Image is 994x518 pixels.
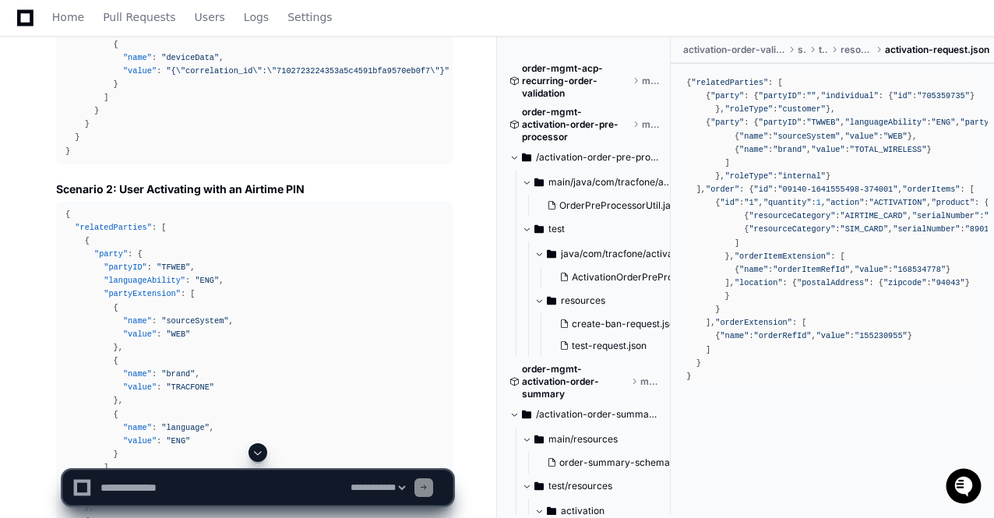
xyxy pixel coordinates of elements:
span: } [85,119,90,129]
span: : [152,369,157,379]
span: "id" [893,91,912,100]
span: "sourceSystem" [773,132,840,141]
span: } [65,146,70,156]
span: "action" [826,198,864,207]
span: "id" [720,198,739,207]
span: "resourceCategory" [749,224,835,234]
span: "94043" [932,278,965,287]
span: "orderItemRefId" [773,265,850,274]
span: /activation-order-pre-processor/src [536,151,659,164]
span: } [114,343,118,352]
span: order-mgmt-acp-recurring-order-validation [522,62,629,100]
span: "serialNumber" [912,211,979,220]
span: "ENG" [195,276,219,285]
span: : [152,223,157,232]
span: "party" [710,118,744,127]
span: : [185,276,190,285]
span: "sourceSystem" [161,316,228,326]
span: "id" [754,185,774,194]
span: "1" [744,198,758,207]
svg: Directory [522,148,531,167]
span: "individual" [821,91,879,100]
span: "languageAbility" [104,276,185,285]
span: "name" [123,316,152,326]
span: , [210,423,214,432]
span: resources [561,294,605,307]
span: } [114,79,118,89]
span: "partyID" [759,118,802,127]
span: "name" [739,132,768,141]
span: : [157,436,161,446]
span: test-request.json [572,340,647,352]
span: 1 [816,198,821,207]
span: : [157,66,161,76]
span: "name" [720,331,749,340]
span: resources [841,44,872,56]
span: Logs [244,12,269,22]
span: "product" [932,198,975,207]
span: "name" [123,369,152,379]
span: create-ban-request.json [572,318,680,330]
span: test [819,44,829,56]
h3: Scenario 2: User Activating with an Airtime PIN [56,181,453,197]
div: { : [ { : { : , : { : } }, : }, { : { : , : , : [ { : , : }, { : , : } ] }, : } ], : { : , : [ { ... [686,76,978,383]
span: "ACTIVATION" [869,198,927,207]
div: We're available if you need us! [53,132,197,144]
span: "brand" [161,369,195,379]
iframe: Open customer support [944,467,986,509]
span: : [157,329,161,339]
svg: Directory [547,245,556,263]
button: test [522,217,671,241]
span: "party" [710,91,744,100]
span: activation-order-validation-tbv [683,44,785,56]
span: master [642,118,659,131]
span: { [114,356,118,365]
span: : [128,249,132,259]
span: "order" [706,185,739,194]
span: "orderExtension" [715,318,792,327]
button: test-request.json [553,335,680,357]
span: "partyID" [104,263,146,272]
button: main/java/com/tracfone/activation/order/pre/processor/util [522,170,671,195]
span: "value" [855,265,888,274]
span: "value" [845,132,879,141]
span: "relatedParties" [75,223,152,232]
span: "brand" [773,145,806,154]
span: Pylon [155,164,189,175]
span: "resourceCategory" [749,211,835,220]
span: "deviceData" [161,53,219,62]
span: "name" [739,265,768,274]
span: "name" [123,53,152,62]
span: Home [52,12,84,22]
span: , [219,276,224,285]
img: 1736555170064-99ba0984-63c1-480f-8ee9-699278ef63ed [16,116,44,144]
span: "TFWEB" [157,263,190,272]
span: "name" [123,423,152,432]
span: : [152,423,157,432]
span: { [85,236,90,245]
svg: Directory [522,405,531,424]
span: "value" [816,331,850,340]
span: "TRACFONE" [166,382,214,392]
span: : [157,382,161,392]
span: "zipcode" [883,278,926,287]
span: "09140-1641555498-374001" [777,185,897,194]
span: "orderItemExtension" [735,252,830,261]
span: [ [190,289,195,298]
span: "relatedParties" [692,78,769,87]
span: order-mgmt-activation-order-pre-processor [522,106,629,143]
span: "AIRTIME_CARD" [840,211,907,220]
img: PlayerZero [16,16,47,47]
button: OrderPreProcessorUtil.java [541,195,675,217]
span: "value" [123,436,157,446]
span: main/java/com/tracfone/activation/order/pre/processor/util [548,176,671,189]
span: , [118,396,123,405]
span: "customer" [777,104,826,114]
span: } [94,106,99,115]
button: /activation-order-summary/src [509,402,659,427]
span: { [114,410,118,419]
span: OrderPreProcessorUtil.java [559,199,682,212]
span: "roleType" [725,104,774,114]
span: : [152,316,157,326]
span: "internal" [777,171,826,181]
